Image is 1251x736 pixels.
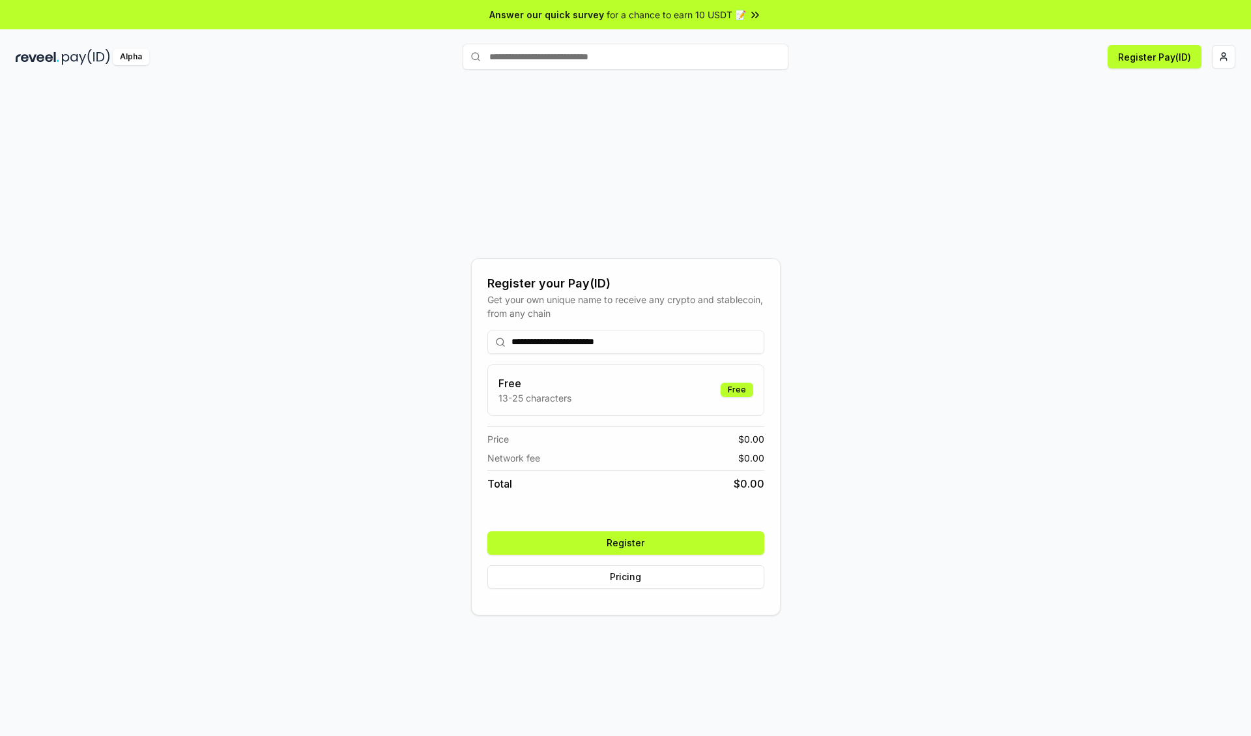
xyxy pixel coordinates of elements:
[734,476,764,492] span: $ 0.00
[721,383,753,397] div: Free
[487,293,764,320] div: Get your own unique name to receive any crypto and stablecoin, from any chain
[62,49,110,65] img: pay_id
[487,565,764,589] button: Pricing
[16,49,59,65] img: reveel_dark
[489,8,604,22] span: Answer our quick survey
[487,274,764,293] div: Register your Pay(ID)
[113,49,149,65] div: Alpha
[1108,45,1201,68] button: Register Pay(ID)
[487,451,540,465] span: Network fee
[498,391,571,405] p: 13-25 characters
[487,432,509,446] span: Price
[738,432,764,446] span: $ 0.00
[487,476,512,492] span: Total
[498,375,571,391] h3: Free
[738,451,764,465] span: $ 0.00
[487,531,764,555] button: Register
[607,8,746,22] span: for a chance to earn 10 USDT 📝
